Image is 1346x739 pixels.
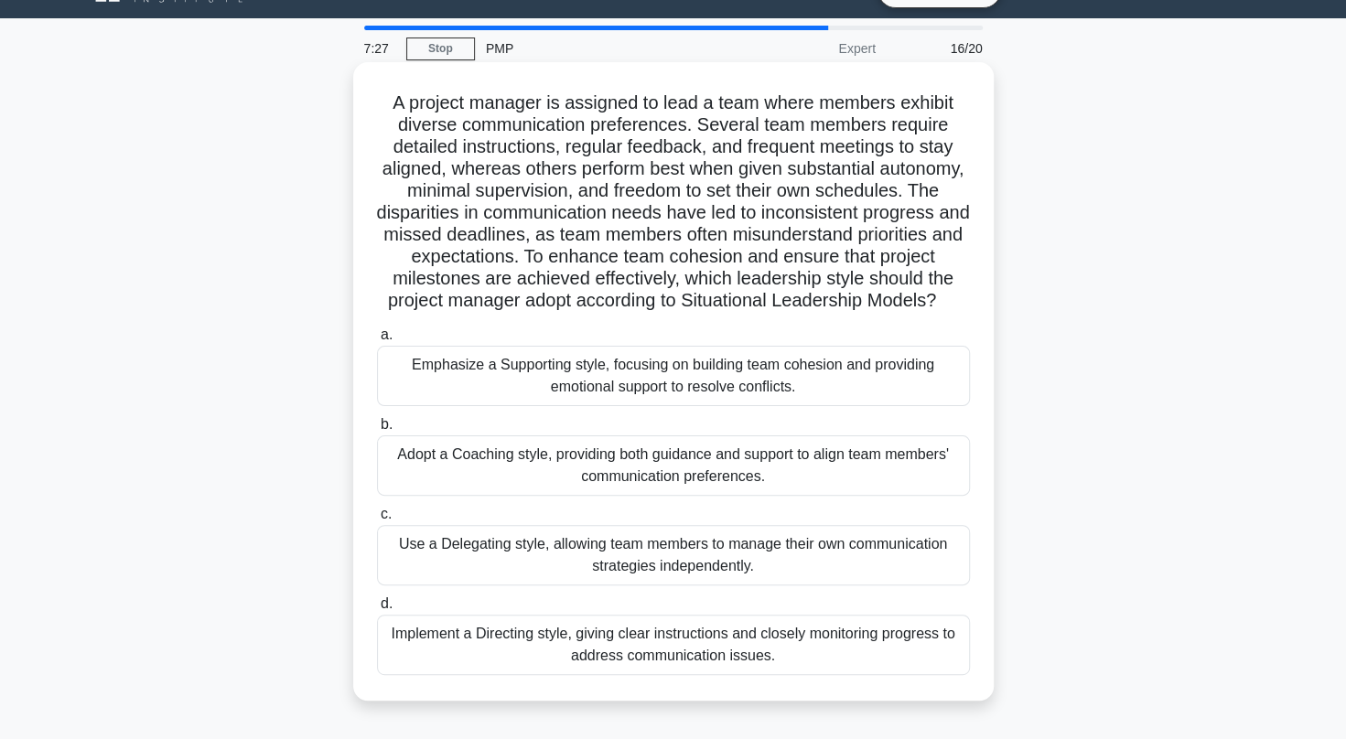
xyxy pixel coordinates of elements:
div: Use a Delegating style, allowing team members to manage their own communication strategies indepe... [377,525,970,585]
div: 7:27 [353,30,406,67]
span: c. [381,506,392,521]
span: b. [381,416,393,432]
div: PMP [475,30,727,67]
div: Implement a Directing style, giving clear instructions and closely monitoring progress to address... [377,615,970,675]
span: d. [381,595,393,611]
div: 16/20 [887,30,994,67]
div: Expert [727,30,887,67]
div: Adopt a Coaching style, providing both guidance and support to align team members' communication ... [377,435,970,496]
div: Emphasize a Supporting style, focusing on building team cohesion and providing emotional support ... [377,346,970,406]
span: a. [381,327,393,342]
a: Stop [406,37,475,60]
h5: A project manager is assigned to lead a team where members exhibit diverse communication preferen... [375,91,972,313]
